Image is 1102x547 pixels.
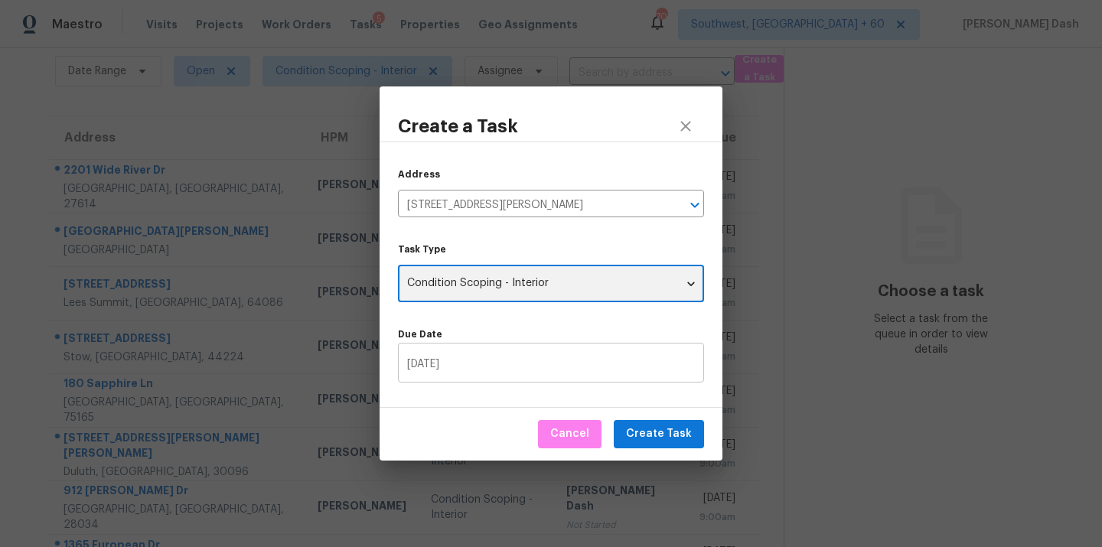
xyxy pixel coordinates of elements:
[550,425,589,444] span: Cancel
[398,170,440,179] label: Address
[398,330,704,339] label: Due Date
[538,420,602,448] button: Cancel
[398,194,661,217] input: Search by address
[398,116,518,137] h3: Create a Task
[614,420,704,448] button: Create Task
[684,194,706,216] button: Open
[398,245,704,254] label: Task Type
[667,108,704,145] button: close
[626,425,692,444] span: Create Task
[398,265,704,303] div: Condition Scoping - Interior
